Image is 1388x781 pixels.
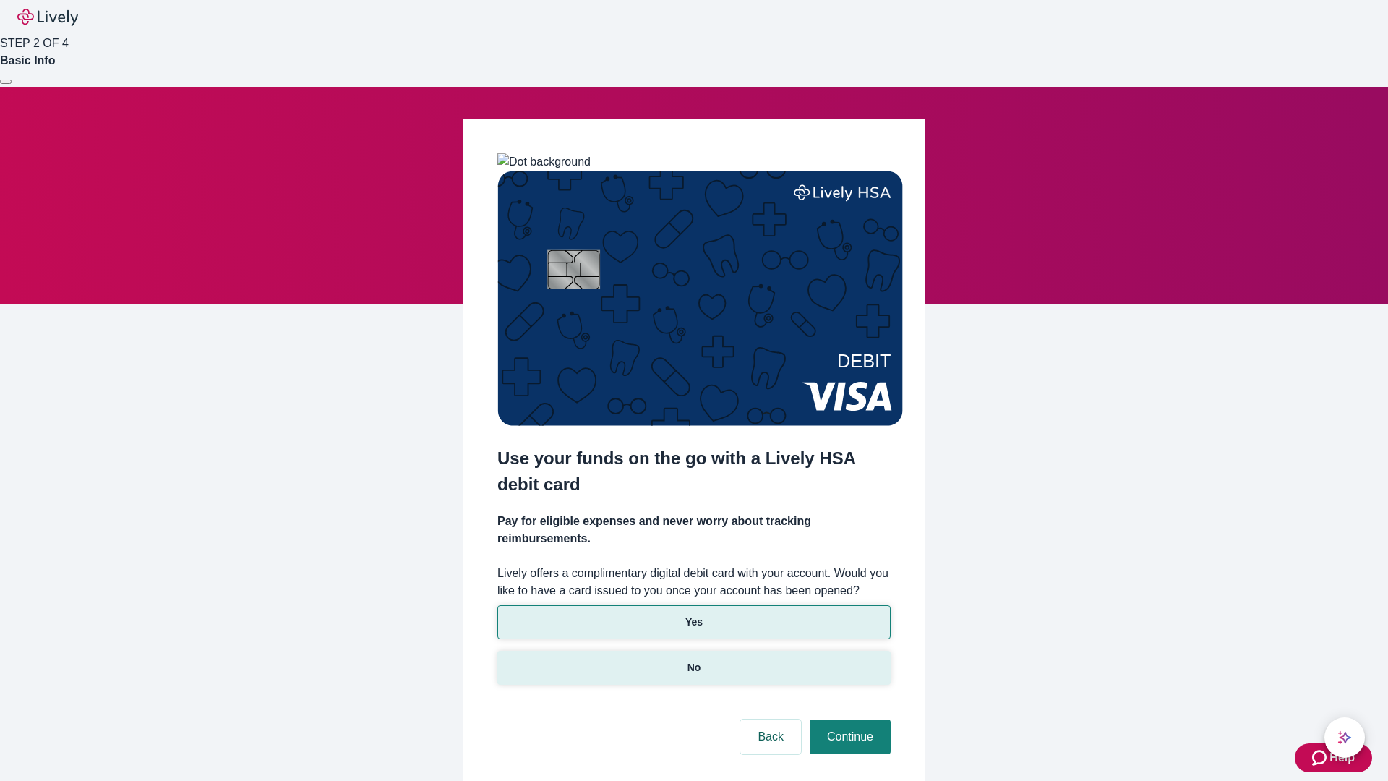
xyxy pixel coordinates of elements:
[810,720,891,754] button: Continue
[497,605,891,639] button: Yes
[17,9,78,26] img: Lively
[740,720,801,754] button: Back
[1337,730,1352,745] svg: Lively AI Assistant
[687,660,701,675] p: No
[497,153,591,171] img: Dot background
[1329,749,1355,767] span: Help
[497,445,891,498] h2: Use your funds on the go with a Lively HSA debit card
[685,615,703,630] p: Yes
[497,565,891,599] label: Lively offers a complimentary digital debit card with your account. Would you like to have a card...
[497,651,891,685] button: No
[1324,717,1365,758] button: chat
[1312,749,1329,767] svg: Zendesk support icon
[1295,743,1372,772] button: Zendesk support iconHelp
[497,171,903,426] img: Debit card
[497,513,891,547] h4: Pay for eligible expenses and never worry about tracking reimbursements.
